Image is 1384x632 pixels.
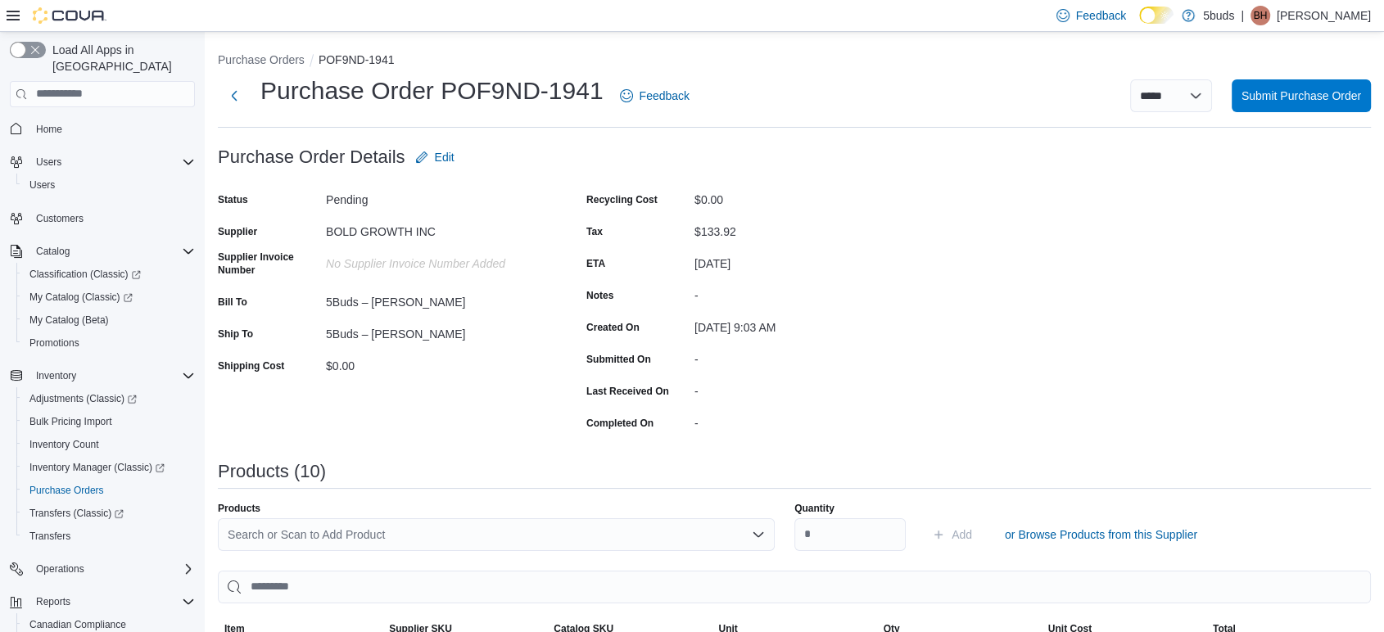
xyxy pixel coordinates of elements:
span: My Catalog (Beta) [29,314,109,327]
label: Created On [586,321,640,334]
div: [DATE] 9:03 AM [694,314,914,334]
div: - [694,410,914,430]
button: Edit [409,141,461,174]
span: Feedback [1076,7,1126,24]
div: - [694,346,914,366]
a: My Catalog (Classic) [16,286,201,309]
p: | [1241,6,1244,25]
button: Operations [3,558,201,580]
span: Dark Mode [1139,24,1140,25]
button: Inventory [3,364,201,387]
button: Catalog [3,240,201,263]
span: Transfers [23,526,195,546]
span: Inventory Manager (Classic) [23,458,195,477]
label: Shipping Cost [218,359,284,372]
h3: Purchase Order Details [218,147,405,167]
button: My Catalog (Beta) [16,309,201,332]
a: Inventory Count [23,435,106,454]
span: Inventory Count [23,435,195,454]
span: Bulk Pricing Import [23,412,195,431]
p: [PERSON_NAME] [1277,6,1371,25]
button: or Browse Products from this Supplier [998,518,1204,551]
div: BOLD GROWTH INC [326,219,545,238]
label: Products [218,502,260,515]
span: Home [29,119,195,139]
a: Feedback [613,79,696,112]
span: My Catalog (Beta) [23,310,195,330]
span: Purchase Orders [23,481,195,500]
div: 5Buds – [PERSON_NAME] [326,289,545,309]
span: Submit Purchase Order [1242,88,1361,104]
a: Purchase Orders [23,481,111,500]
button: Purchase Orders [16,479,201,502]
label: Notes [586,289,613,302]
span: Canadian Compliance [29,618,126,631]
span: Inventory Manager (Classic) [29,461,165,474]
div: 5Buds – [PERSON_NAME] [326,321,545,341]
button: Submit Purchase Order [1232,79,1371,112]
label: Tax [586,225,603,238]
button: Open list of options [752,528,765,541]
img: Cova [33,7,106,24]
span: Classification (Classic) [29,268,141,281]
button: Home [3,117,201,141]
button: Operations [29,559,91,579]
button: Transfers [16,525,201,548]
a: Bulk Pricing Import [23,412,119,431]
span: Feedback [640,88,690,104]
label: Supplier Invoice Number [218,251,319,277]
span: Customers [36,212,84,225]
button: Users [16,174,201,196]
span: Catalog [36,245,70,258]
span: Transfers (Classic) [23,503,195,523]
label: Supplier [218,225,257,238]
span: Catalog [29,242,195,261]
button: Add [925,518,979,551]
a: Home [29,120,69,139]
p: 5buds [1203,6,1234,25]
a: Transfers (Classic) [16,502,201,525]
a: Customers [29,209,90,228]
a: Transfers (Classic) [23,503,130,523]
span: Inventory [29,366,195,386]
a: Promotions [23,333,86,353]
div: $0.00 [326,353,545,372]
label: Bill To [218,296,247,309]
button: Catalog [29,242,76,261]
button: Promotions [16,332,201,354]
a: Adjustments (Classic) [16,387,201,410]
span: Inventory [36,369,76,382]
label: Quantity [794,502,834,515]
span: or Browse Products from this Supplier [1005,526,1197,543]
span: BH [1254,6,1268,25]
input: Dark Mode [1139,7,1174,24]
label: ETA [586,257,605,270]
span: Promotions [29,336,79,350]
button: Inventory Count [16,433,201,456]
span: Add [952,526,972,543]
h1: Purchase Order POF9ND-1941 [260,74,604,107]
span: Transfers [29,530,70,543]
button: Bulk Pricing Import [16,410,201,433]
span: Reports [36,595,70,608]
span: Home [36,123,62,136]
button: Next [218,79,251,112]
a: Transfers [23,526,77,546]
label: Status [218,193,248,206]
span: Edit [435,149,455,165]
span: Adjustments (Classic) [29,392,137,405]
button: Users [3,151,201,174]
span: Purchase Orders [29,484,104,497]
div: - [694,282,914,302]
nav: An example of EuiBreadcrumbs [218,52,1371,71]
h3: Products (10) [218,462,326,481]
button: Reports [29,592,77,612]
a: Inventory Manager (Classic) [23,458,171,477]
span: Promotions [23,333,195,353]
div: - [694,378,914,398]
a: Inventory Manager (Classic) [16,456,201,479]
label: Recycling Cost [586,193,658,206]
label: Submitted On [586,353,651,366]
span: Reports [29,592,195,612]
span: Operations [36,562,84,576]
